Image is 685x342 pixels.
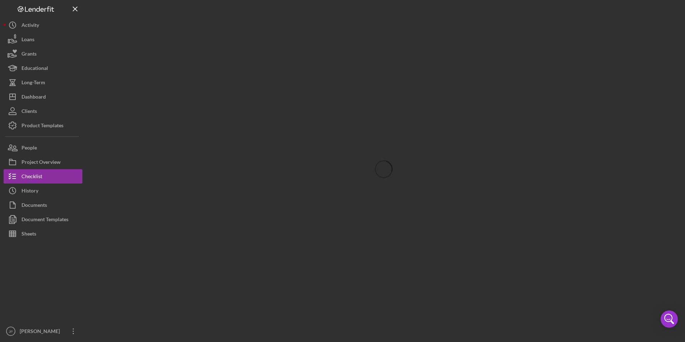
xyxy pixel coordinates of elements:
[4,155,82,169] button: Project Overview
[4,184,82,198] button: History
[21,184,38,200] div: History
[21,61,48,77] div: Educational
[661,310,678,328] div: Open Intercom Messenger
[21,118,63,134] div: Product Templates
[4,212,82,227] button: Document Templates
[4,32,82,47] button: Loans
[4,47,82,61] button: Grants
[4,141,82,155] button: People
[21,212,68,228] div: Document Templates
[4,118,82,133] button: Product Templates
[21,90,46,106] div: Dashboard
[21,198,47,214] div: Documents
[4,61,82,75] button: Educational
[21,75,45,91] div: Long-Term
[4,104,82,118] button: Clients
[4,169,82,184] button: Checklist
[21,169,42,185] div: Checklist
[9,329,13,333] text: JP
[21,47,37,63] div: Grants
[21,155,61,171] div: Project Overview
[21,18,39,34] div: Activity
[4,18,82,32] button: Activity
[4,198,82,212] button: Documents
[4,90,82,104] button: Dashboard
[21,141,37,157] div: People
[21,104,37,120] div: Clients
[21,32,34,48] div: Loans
[18,324,64,340] div: [PERSON_NAME]
[4,227,82,241] button: Sheets
[4,75,82,90] button: Long-Term
[21,227,36,243] div: Sheets
[4,324,82,338] button: JP[PERSON_NAME]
